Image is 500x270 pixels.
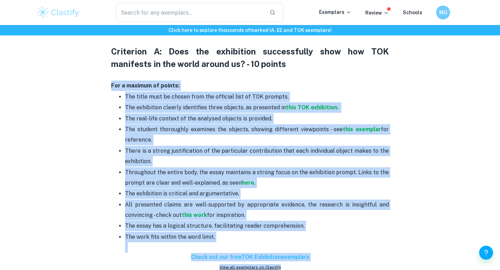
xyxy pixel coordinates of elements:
p: Throughout the entire body, the essay maintains a strong focus on the exhibition prompt. Links to... [125,167,389,188]
p: There is a strong justification of the particular contribution that each individual object makes ... [125,146,389,167]
h6: MG [439,9,447,16]
p: The essay has a logical structure, facilitating reader comprehension. [125,221,389,231]
p: The real-life context of the analysed objects is provided. [125,113,389,124]
p: The exhibition clearly identifies three objects, as presented in [125,102,389,113]
p: The exhibition is critical and argumentative. [125,188,389,199]
h6: Check out our free TOK Exhibition exemplars [111,253,389,261]
strong: For a maximum of points: [111,82,180,89]
h3: Criterion A: Does the exhibition successfully show how TOK manifests in the world around us? - 10... [111,45,389,70]
p: The title must be chosen from the official list of TOK prompts. [125,92,389,102]
a: Schools [403,10,422,15]
a: here. [242,179,256,186]
img: Clastify logo [36,6,80,19]
a: this TOK exhibition. [286,104,339,111]
p: The work fits within the word limit. [125,232,389,242]
a: this exemplar [343,126,381,133]
input: Search for any exemplars... [116,3,264,22]
button: MG [436,6,450,19]
a: this work [182,212,207,218]
p: The student thoroughly examines the objects, showing different viewpoints - see for reference. [125,124,389,145]
p: All presented claims are well-supported by appropriate evidence, the research is insightful and c... [125,200,389,221]
p: Exemplars [319,8,351,16]
p: Review [365,9,389,17]
h6: Click here to explore thousands of marked IA, EE and TOK exemplars ! [1,26,499,34]
button: Help and Feedback [479,246,493,260]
